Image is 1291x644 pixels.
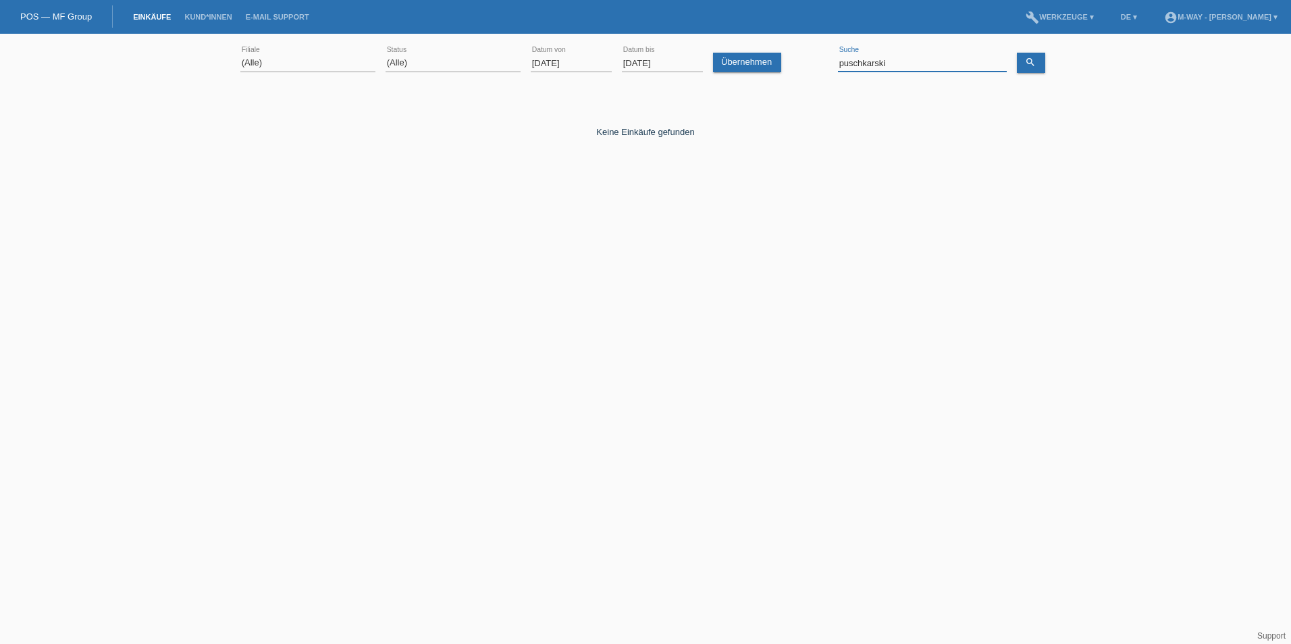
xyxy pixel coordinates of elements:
[20,11,92,22] a: POS — MF Group
[1164,11,1178,24] i: account_circle
[239,13,316,21] a: E-Mail Support
[1019,13,1101,21] a: buildWerkzeuge ▾
[1157,13,1284,21] a: account_circlem-way - [PERSON_NAME] ▾
[1017,53,1045,73] a: search
[1026,11,1039,24] i: build
[1025,57,1036,68] i: search
[713,53,781,72] a: Übernehmen
[1257,631,1286,641] a: Support
[126,13,178,21] a: Einkäufe
[178,13,238,21] a: Kund*innen
[1114,13,1144,21] a: DE ▾
[240,107,1051,137] div: Keine Einkäufe gefunden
